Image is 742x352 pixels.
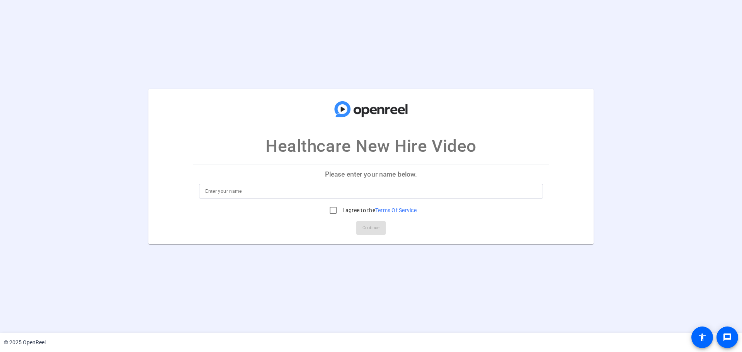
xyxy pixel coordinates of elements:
[265,133,477,159] p: Healthcare New Hire Video
[723,333,732,342] mat-icon: message
[332,96,410,122] img: company-logo
[698,333,707,342] mat-icon: accessibility
[193,165,549,184] p: Please enter your name below.
[205,187,537,196] input: Enter your name
[375,207,417,213] a: Terms Of Service
[341,206,417,214] label: I agree to the
[4,338,46,347] div: © 2025 OpenReel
